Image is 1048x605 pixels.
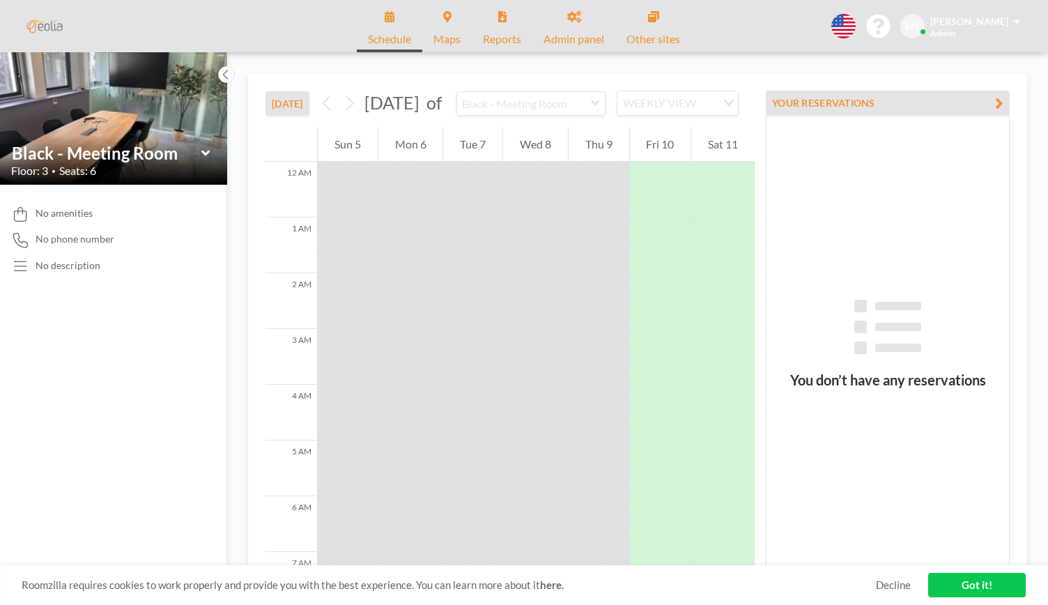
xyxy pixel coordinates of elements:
div: Mon 6 [378,127,443,162]
input: Black - Meeting Room [12,143,201,163]
span: Other sites [626,33,680,45]
span: No phone number [36,233,114,245]
div: 1 AM [265,217,317,273]
div: Thu 9 [569,127,629,162]
span: WEEKLY VIEW [620,94,699,112]
div: Tue 7 [443,127,502,162]
span: [DATE] [364,92,419,113]
span: No amenities [36,207,93,220]
span: Maps [433,33,461,45]
div: 12 AM [265,162,317,217]
span: Admin [930,28,955,38]
div: 2 AM [265,273,317,329]
span: Roomzilla requires cookies to work properly and provide you with the best experience. You can lea... [22,579,876,592]
div: Fri 10 [630,127,691,162]
span: Admin panel [544,33,604,45]
img: organization-logo [22,13,67,40]
h3: You don’t have any reservations [766,372,1009,389]
div: No description [36,259,100,272]
div: 4 AM [265,385,317,441]
div: Search for option [617,91,738,115]
a: here. [540,579,564,591]
div: 3 AM [265,329,317,385]
span: MS [905,20,920,33]
a: Got it! [928,573,1026,597]
div: Sat 11 [691,127,755,162]
span: Reports [483,33,521,45]
button: [DATE] [265,91,309,116]
div: Wed 8 [503,127,568,162]
span: • [52,167,56,176]
div: Sun 5 [318,127,378,162]
a: Decline [876,579,911,592]
div: 5 AM [265,441,317,496]
span: [PERSON_NAME] [930,15,1008,27]
span: Seats: 6 [59,164,96,178]
input: Search for option [700,94,715,112]
input: Black - Meeting Room [457,92,591,115]
button: YOUR RESERVATIONS [766,91,1010,115]
span: of [426,92,442,114]
span: Floor: 3 [11,164,48,178]
span: Schedule [368,33,411,45]
div: 6 AM [265,496,317,552]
